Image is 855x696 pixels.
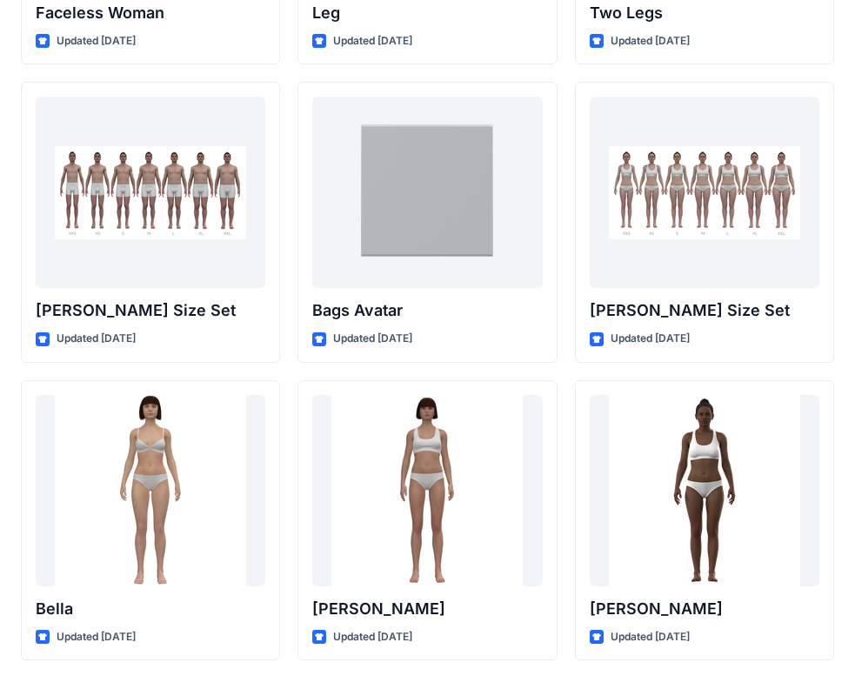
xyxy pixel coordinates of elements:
[57,330,136,348] p: Updated [DATE]
[36,395,265,586] a: Bella
[36,597,265,621] p: Bella
[312,298,542,323] p: Bags Avatar
[312,1,542,25] p: Leg
[611,330,690,348] p: Updated [DATE]
[590,298,819,323] p: [PERSON_NAME] Size Set
[611,628,690,646] p: Updated [DATE]
[36,298,265,323] p: [PERSON_NAME] Size Set
[57,628,136,646] p: Updated [DATE]
[333,330,412,348] p: Updated [DATE]
[312,395,542,586] a: Emma
[57,32,136,50] p: Updated [DATE]
[611,32,690,50] p: Updated [DATE]
[312,97,542,288] a: Bags Avatar
[36,1,265,25] p: Faceless Woman
[333,628,412,646] p: Updated [DATE]
[590,597,819,621] p: [PERSON_NAME]
[333,32,412,50] p: Updated [DATE]
[312,597,542,621] p: [PERSON_NAME]
[590,97,819,288] a: Olivia Size Set
[590,395,819,586] a: Gabrielle
[590,1,819,25] p: Two Legs
[36,97,265,288] a: Oliver Size Set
